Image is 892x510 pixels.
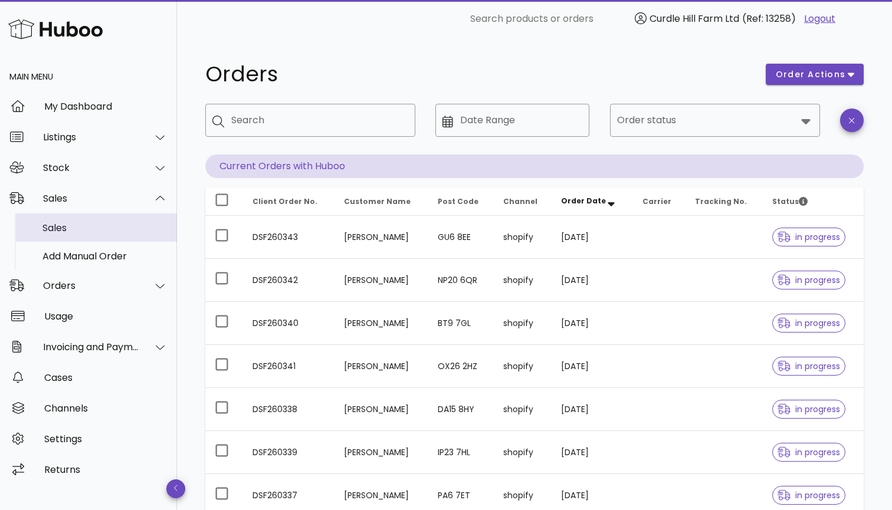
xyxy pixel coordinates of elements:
span: order actions [775,68,846,81]
div: Invoicing and Payments [43,341,139,353]
td: NP20 6QR [428,259,494,302]
td: [DATE] [552,345,633,388]
div: Order status [610,104,820,137]
th: Order Date: Sorted descending. Activate to remove sorting. [552,187,633,216]
span: Channel [503,196,537,206]
th: Tracking No. [686,187,763,216]
span: in progress [778,276,840,284]
span: in progress [778,233,840,241]
span: Tracking No. [695,196,747,206]
td: [DATE] [552,216,633,259]
td: DSF260339 [243,431,335,474]
td: DSF260338 [243,388,335,431]
th: Carrier [633,187,686,216]
span: in progress [778,362,840,370]
div: Sales [42,222,168,233]
div: Returns [44,464,168,475]
td: DA15 8HY [428,388,494,431]
span: Curdle Hill Farm Ltd [650,12,739,25]
span: in progress [778,319,840,327]
div: My Dashboard [44,101,168,112]
td: DSF260342 [243,259,335,302]
td: IP23 7HL [428,431,494,474]
td: shopify [494,388,552,431]
td: [PERSON_NAME] [335,431,428,474]
span: in progress [778,448,840,456]
span: Customer Name [344,196,411,206]
div: Settings [44,433,168,445]
th: Post Code [428,187,494,216]
button: order actions [766,64,864,85]
td: BT9 7GL [428,302,494,345]
td: [PERSON_NAME] [335,259,428,302]
td: [DATE] [552,302,633,345]
div: Listings [43,131,139,143]
span: in progress [778,491,840,499]
span: Post Code [438,196,478,206]
h1: Orders [205,64,752,85]
th: Client Order No. [243,187,335,216]
td: [DATE] [552,431,633,474]
td: [DATE] [552,388,633,431]
td: shopify [494,259,552,302]
td: shopify [494,345,552,388]
div: Orders [43,280,139,291]
td: shopify [494,302,552,345]
th: Status [763,187,864,216]
div: Add Manual Order [42,251,168,262]
td: shopify [494,216,552,259]
a: Logout [804,12,835,26]
td: DSF260340 [243,302,335,345]
td: [PERSON_NAME] [335,345,428,388]
span: Status [772,196,808,206]
span: Carrier [642,196,671,206]
td: DSF260343 [243,216,335,259]
td: shopify [494,431,552,474]
div: Cases [44,372,168,383]
div: Sales [43,193,139,204]
span: in progress [778,405,840,413]
td: [PERSON_NAME] [335,388,428,431]
th: Customer Name [335,187,428,216]
td: DSF260341 [243,345,335,388]
td: [PERSON_NAME] [335,216,428,259]
p: Current Orders with Huboo [205,154,864,178]
span: Client Order No. [252,196,317,206]
div: Usage [44,311,168,322]
img: Huboo Logo [8,17,103,42]
span: Order Date [561,196,606,206]
div: Stock [43,162,139,173]
td: OX26 2HZ [428,345,494,388]
th: Channel [494,187,552,216]
td: GU6 8EE [428,216,494,259]
span: (Ref: 13258) [742,12,796,25]
td: [DATE] [552,259,633,302]
div: Channels [44,403,168,414]
td: [PERSON_NAME] [335,302,428,345]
